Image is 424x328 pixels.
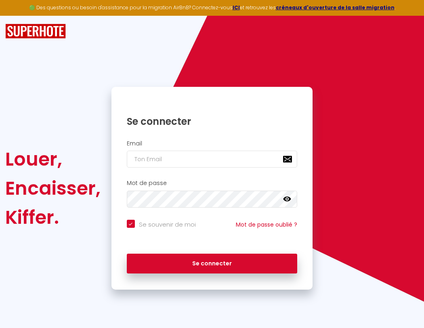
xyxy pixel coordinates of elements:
[236,221,297,229] a: Mot de passe oublié ?
[5,24,66,39] img: SuperHote logo
[127,180,298,187] h2: Mot de passe
[127,140,298,147] h2: Email
[5,203,101,232] div: Kiffer.
[127,151,298,168] input: Ton Email
[127,254,298,274] button: Se connecter
[5,145,101,174] div: Louer,
[5,174,101,203] div: Encaisser,
[276,4,395,11] a: créneaux d'ouverture de la salle migration
[127,115,298,128] h1: Se connecter
[233,4,240,11] a: ICI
